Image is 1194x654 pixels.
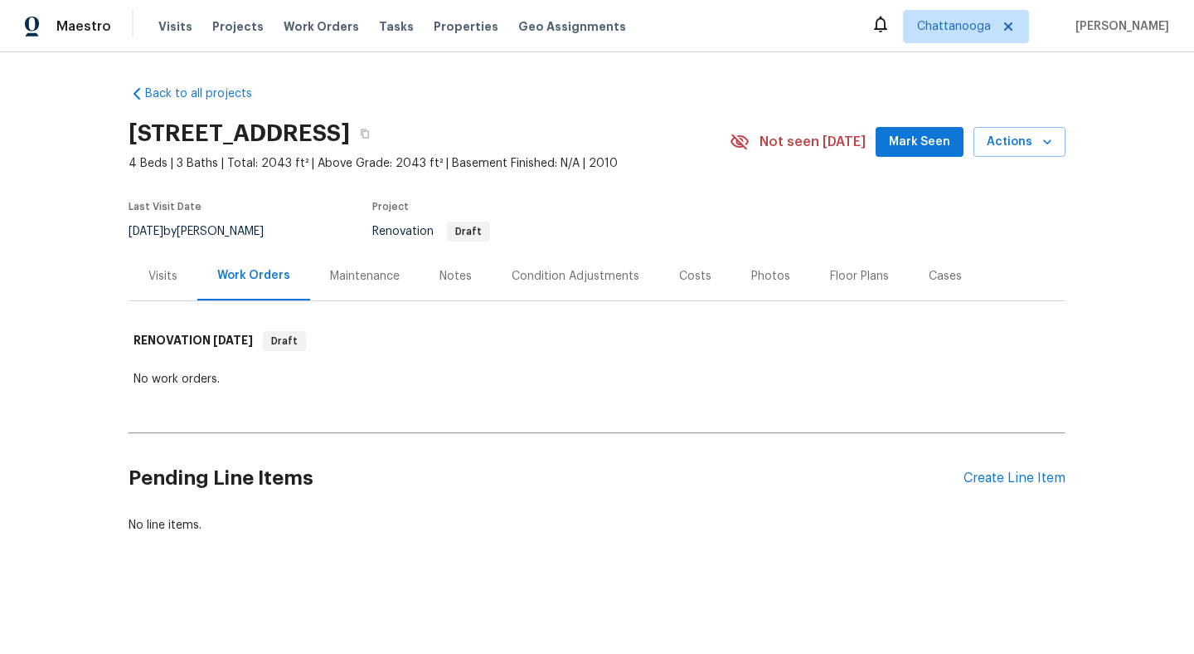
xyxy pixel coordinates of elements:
[330,268,400,285] div: Maintenance
[129,315,1065,368] div: RENOVATION [DATE]Draft
[917,18,991,35] span: Chattanooga
[129,85,288,102] a: Back to all projects
[876,127,963,158] button: Mark Seen
[987,132,1052,153] span: Actions
[434,18,498,35] span: Properties
[830,268,889,285] div: Floor Plans
[129,517,1065,534] div: No line items.
[129,125,350,142] h2: [STREET_ADDRESS]
[512,268,639,285] div: Condition Adjustments
[449,227,488,237] span: Draft
[129,440,963,517] h2: Pending Line Items
[133,371,1061,388] div: No work orders.
[129,226,163,237] span: [DATE]
[217,267,290,284] div: Work Orders
[158,18,192,35] span: Visits
[148,268,177,285] div: Visits
[963,471,1065,486] div: Create Line Item
[760,134,866,150] span: Not seen [DATE]
[133,331,253,351] h6: RENOVATION
[129,155,730,172] span: 4 Beds | 3 Baths | Total: 2043 ft² | Above Grade: 2043 ft² | Basement Finished: N/A | 2010
[439,268,472,285] div: Notes
[751,268,790,285] div: Photos
[265,333,304,349] span: Draft
[129,222,284,242] div: by [PERSON_NAME]
[379,21,414,32] span: Tasks
[929,268,962,285] div: Cases
[372,226,490,237] span: Renovation
[129,202,201,212] span: Last Visit Date
[284,18,359,35] span: Work Orders
[889,132,950,153] span: Mark Seen
[973,127,1065,158] button: Actions
[350,119,380,149] button: Copy Address
[213,334,253,346] span: [DATE]
[518,18,626,35] span: Geo Assignments
[212,18,264,35] span: Projects
[679,268,711,285] div: Costs
[56,18,111,35] span: Maestro
[1069,18,1169,35] span: [PERSON_NAME]
[372,202,409,212] span: Project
